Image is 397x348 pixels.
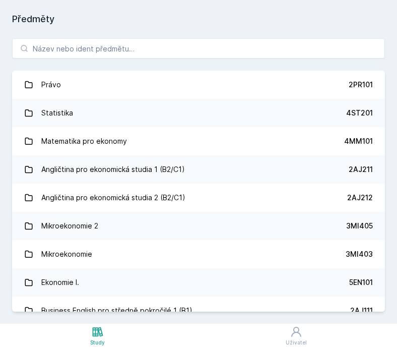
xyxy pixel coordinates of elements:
[12,12,385,26] h1: Předměty
[347,193,373,203] div: 2AJ212
[12,155,385,184] a: Angličtina pro ekonomická studia 1 (B2/C1) 2AJ211
[346,249,373,259] div: 3MI403
[12,268,385,297] a: Ekonomie I. 5EN101
[349,80,373,90] div: 2PR101
[349,277,373,287] div: 5EN101
[41,244,92,264] div: Mikroekonomie
[346,221,373,231] div: 3MI405
[41,131,127,151] div: Matematika pro ekonomy
[12,71,385,99] a: Právo 2PR101
[12,99,385,127] a: Statistika 4ST201
[12,212,385,240] a: Mikroekonomie 2 3MI405
[12,240,385,268] a: Mikroekonomie 3MI403
[41,75,61,95] div: Právo
[286,339,307,346] div: Uživatel
[12,184,385,212] a: Angličtina pro ekonomická studia 2 (B2/C1) 2AJ212
[344,136,373,146] div: 4MM101
[41,272,79,293] div: Ekonomie I.
[346,108,373,118] div: 4ST201
[349,164,373,175] div: 2AJ211
[350,306,373,316] div: 2AJ111
[41,301,192,321] div: Business English pro středně pokročilé 1 (B1)
[90,339,105,346] div: Study
[41,216,98,236] div: Mikroekonomie 2
[12,297,385,325] a: Business English pro středně pokročilé 1 (B1) 2AJ111
[41,159,185,180] div: Angličtina pro ekonomická studia 1 (B2/C1)
[12,38,385,59] input: Název nebo ident předmětu…
[41,103,73,123] div: Statistika
[12,127,385,155] a: Matematika pro ekonomy 4MM101
[41,188,185,208] div: Angličtina pro ekonomická studia 2 (B2/C1)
